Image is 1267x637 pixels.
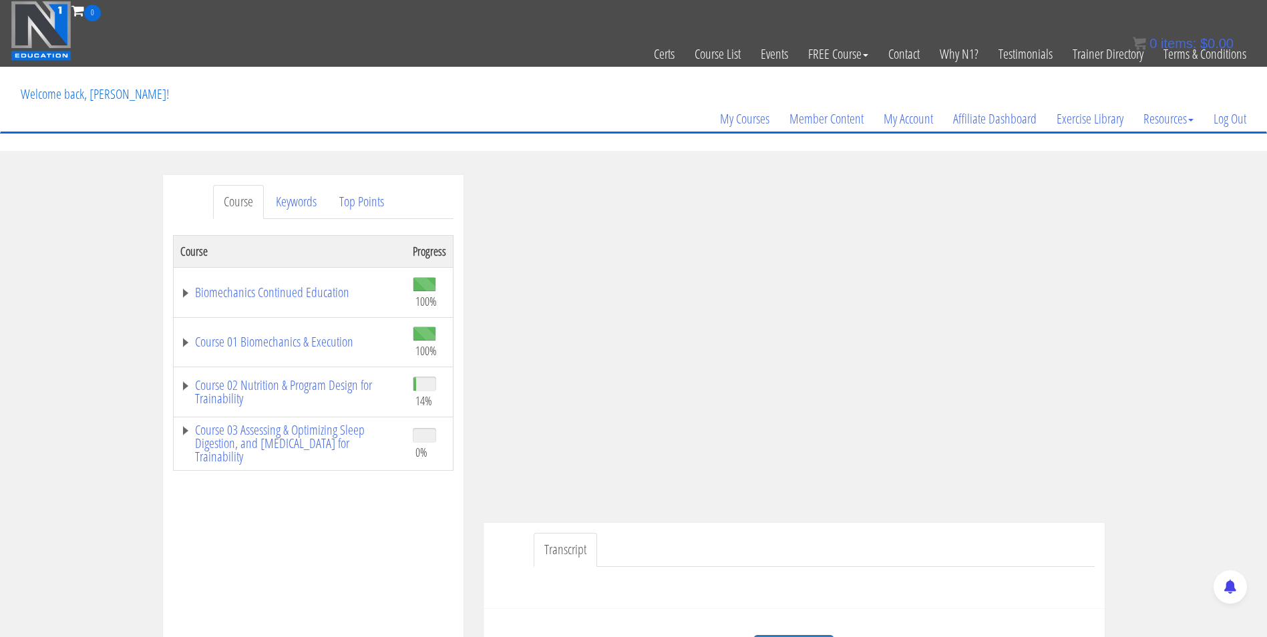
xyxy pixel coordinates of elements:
[415,445,427,459] span: 0%
[1133,87,1204,151] a: Resources
[751,21,798,87] a: Events
[685,21,751,87] a: Course List
[1200,36,1208,51] span: $
[415,343,437,358] span: 100%
[943,87,1047,151] a: Affiliate Dashboard
[173,235,406,267] th: Course
[1063,21,1153,87] a: Trainer Directory
[1153,21,1256,87] a: Terms & Conditions
[84,5,101,21] span: 0
[878,21,930,87] a: Contact
[644,21,685,87] a: Certs
[1047,87,1133,151] a: Exercise Library
[265,185,327,219] a: Keywords
[180,379,399,405] a: Course 02 Nutrition & Program Design for Trainability
[180,423,399,463] a: Course 03 Assessing & Optimizing Sleep Digestion, and [MEDICAL_DATA] for Trainability
[710,87,779,151] a: My Courses
[213,185,264,219] a: Course
[1200,36,1234,51] bdi: 0.00
[1149,36,1157,51] span: 0
[798,21,878,87] a: FREE Course
[11,1,71,61] img: n1-education
[930,21,988,87] a: Why N1?
[779,87,874,151] a: Member Content
[988,21,1063,87] a: Testimonials
[1133,37,1146,50] img: icon11.png
[180,286,399,299] a: Biomechanics Continued Education
[329,185,395,219] a: Top Points
[11,67,179,121] p: Welcome back, [PERSON_NAME]!
[71,1,101,19] a: 0
[1133,36,1234,51] a: 0 items: $0.00
[1204,87,1256,151] a: Log Out
[1161,36,1196,51] span: items:
[874,87,943,151] a: My Account
[180,335,399,349] a: Course 01 Biomechanics & Execution
[415,393,432,408] span: 14%
[415,294,437,308] span: 100%
[406,235,454,267] th: Progress
[534,533,597,567] a: Transcript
